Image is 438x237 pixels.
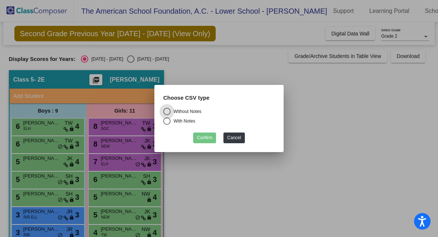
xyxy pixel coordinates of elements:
[163,108,275,127] mat-radio-group: Select an option
[171,108,201,115] div: Without Notes
[223,133,244,143] button: Cancel
[171,118,195,124] div: With Notes
[193,133,216,143] button: Confirm
[163,94,209,102] label: Choose CSV type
